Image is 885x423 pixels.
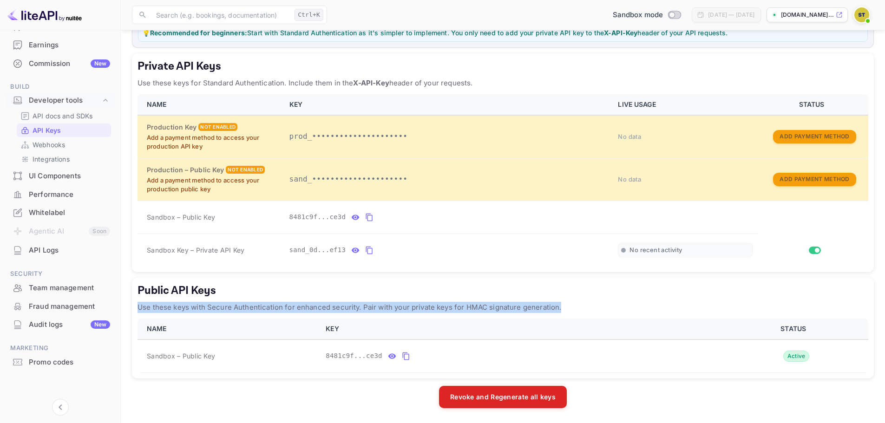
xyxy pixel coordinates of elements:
a: Whitelabel [6,204,115,221]
input: Search (e.g. bookings, documentation) [151,6,291,24]
a: Fraud management [6,298,115,315]
span: 8481c9f...ce3d [326,351,382,361]
div: Not enabled [198,123,237,131]
div: Whitelabel [6,204,115,222]
div: Webhooks [17,138,111,151]
a: UI Components [6,167,115,184]
div: UI Components [6,167,115,185]
p: Add a payment method to access your production API key [147,133,278,151]
button: Add Payment Method [773,173,856,186]
p: API docs and SDKs [33,111,93,121]
a: Integrations [20,154,107,164]
div: UI Components [29,171,110,182]
img: LiteAPI logo [7,7,82,22]
span: Sandbox – Public Key [147,212,215,222]
p: 💡 Start with Standard Authentication as it's simpler to implement. You only need to add your priv... [142,28,864,38]
div: Promo codes [6,353,115,371]
span: Sandbox mode [613,10,663,20]
a: API Keys [20,125,107,135]
a: Performance [6,186,115,203]
div: Audit logsNew [6,316,115,334]
div: API Logs [6,241,115,260]
th: KEY [284,94,613,115]
div: Earnings [6,36,115,54]
a: CommissionNew [6,55,115,72]
strong: Recommended for beginners: [150,29,247,37]
div: Switch to Production mode [609,10,685,20]
p: Use these keys for Standard Authentication. Include them in the header of your requests. [138,78,868,89]
div: API Keys [17,124,111,137]
span: 8481c9f...ce3d [289,212,346,222]
div: Fraud management [29,301,110,312]
a: Earnings [6,36,115,53]
div: Commission [29,59,110,69]
div: Whitelabel [29,208,110,218]
table: public api keys table [138,319,868,373]
div: Promo codes [29,357,110,368]
div: New [91,320,110,329]
h5: Private API Keys [138,59,868,74]
span: Sandbox – Public Key [147,351,215,361]
div: Ctrl+K [295,9,323,21]
span: No recent activity [629,246,682,254]
span: Build [6,82,115,92]
div: Team management [29,283,110,293]
p: [DOMAIN_NAME]... [781,11,834,19]
p: Webhooks [33,140,65,150]
p: Add a payment method to access your production public key [147,176,278,194]
div: Fraud management [6,298,115,316]
strong: X-API-Key [604,29,637,37]
span: sand_0d...ef13 [289,245,346,255]
a: Add Payment Method [773,132,856,140]
strong: X-API-Key [353,78,389,87]
th: STATUS [759,94,868,115]
th: NAME [138,94,284,115]
a: Audit logsNew [6,316,115,333]
div: CommissionNew [6,55,115,73]
span: No data [618,133,641,140]
span: Marketing [6,343,115,353]
button: Add Payment Method [773,130,856,143]
th: NAME [138,319,320,339]
button: Collapse navigation [52,399,69,416]
p: sand_••••••••••••••••••••• [289,174,607,185]
div: Integrations [17,152,111,166]
th: STATUS [722,319,868,339]
th: KEY [320,319,722,339]
span: Sandbox Key – Private API Key [147,246,244,254]
span: No data [618,176,641,183]
a: Team management [6,279,115,296]
div: Developer tools [29,95,101,106]
div: Audit logs [29,319,110,330]
div: API Logs [29,245,110,256]
div: Not enabled [226,166,265,174]
a: API docs and SDKs [20,111,107,121]
button: Revoke and Regenerate all keys [439,386,567,408]
div: Performance [29,189,110,200]
p: prod_••••••••••••••••••••• [289,131,607,142]
th: LIVE USAGE [612,94,759,115]
div: Active [783,351,810,362]
h6: Production – Public Key [147,165,224,175]
a: Add Payment Method [773,175,856,182]
a: Webhooks [20,140,107,150]
h5: Public API Keys [138,283,868,298]
div: Performance [6,186,115,204]
p: API Keys [33,125,61,135]
div: Developer tools [6,92,115,109]
div: API docs and SDKs [17,109,111,123]
span: Security [6,269,115,279]
div: [DATE] — [DATE] [708,11,754,19]
div: Earnings [29,40,110,51]
div: Team management [6,279,115,297]
a: API Logs [6,241,115,259]
div: New [91,59,110,68]
a: Promo codes [6,353,115,371]
img: soufiane tiss [854,7,869,22]
table: private api keys table [138,94,868,267]
a: Customers [6,18,115,35]
p: Use these keys with Secure Authentication for enhanced security. Pair with your private keys for ... [138,302,868,313]
p: Integrations [33,154,70,164]
h6: Production Key [147,122,197,132]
